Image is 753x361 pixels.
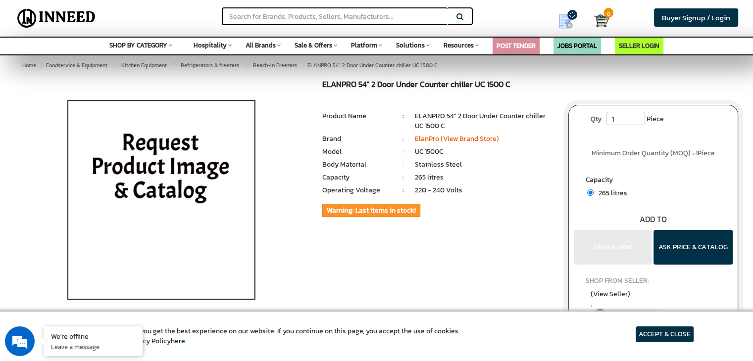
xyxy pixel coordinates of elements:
li: : [392,111,415,121]
a: POST TENDER [497,41,536,50]
span: Sale & Offers [295,41,332,50]
a: JOBS PORTAL [557,41,597,50]
li: Stainless Steel [415,160,553,170]
img: ELANPRO 54" 2 Door Under Counter chiller UC 1500 C [46,80,277,327]
div: We're offline [51,331,135,341]
li: : [392,134,415,144]
a: Kitchen Equipment [119,59,169,71]
li: : [392,147,415,157]
span: Reach-In Freezers [253,61,297,69]
span: Buyer Signup / Login [662,12,730,23]
span: Resources [444,41,474,50]
li: : [392,173,415,182]
li: : [392,185,415,195]
a: here [171,336,185,346]
li: Capacity [322,173,392,182]
article: We use cookies to ensure you get the best experience on our website. If you continue on this page... [59,326,460,346]
a: ElanPro (View Brand Store) [415,134,499,144]
a: Reach-In Freezers [251,59,299,71]
span: > [243,59,248,71]
span: > [301,59,305,71]
button: ASK PRICE & CATALOG [653,230,733,265]
span: > [111,59,116,71]
a: Buyer Signup / Login [654,8,738,27]
span: Foodservice & Equipment [46,61,107,69]
li: ELANPRO 54" 2 Door Under Counter chiller UC 1500 C [415,111,553,131]
span: Minimum Order Quantity (MOQ) = Piece [592,148,715,158]
li: Body Material [322,160,392,170]
span: Piece [647,112,664,127]
span: > [170,59,175,71]
li: 220 - 240 Volts [415,185,553,195]
li: : [392,160,415,170]
span: 265 litres [594,188,627,198]
span: Platform [351,41,377,50]
a: SELLER LOGIN [619,41,659,50]
span: ELANPRO 54" 2 Door Under Counter chiller UC 1500 C [44,61,438,69]
span: (View Seller) [591,289,630,299]
a: (View Seller) , Verified Seller [591,289,716,326]
a: Home [20,59,38,71]
span: SHOP BY CATEGORY [109,41,167,50]
span: Hospitality [194,41,227,50]
a: Cart 0 [594,10,602,32]
article: ACCEPT & CLOSE [636,326,694,342]
label: Capacity [586,175,721,187]
li: Model [322,147,392,157]
span: Refrigerators & freezers [181,61,239,69]
img: Inneed.Market [13,6,100,31]
li: Brand [322,134,392,144]
li: 265 litres [415,173,553,182]
label: Qty [586,112,606,127]
img: Cart [594,13,609,28]
span: 0 [603,8,613,18]
h1: ELANPRO 54" 2 Door Under Counter chiller UC 1500 C [322,80,553,91]
li: UC 1500C [415,147,553,157]
div: ADD TO [569,214,738,225]
img: inneed-verified-seller-icon.png [593,309,608,324]
span: All Brands [246,41,276,50]
span: , [591,300,716,309]
a: Refrigerators & freezers [179,59,241,71]
h4: SHOP FROM SELLER: [586,277,721,284]
li: Operating Voltage [322,185,392,195]
span: 1 [696,148,698,158]
span: Solutions [396,41,425,50]
span: > [40,61,43,69]
li: Product Name [322,111,392,121]
img: Show My Quotes [558,14,573,29]
p: Leave a message [51,342,135,351]
input: Search for Brands, Products, Sellers, Manufacturers... [222,7,448,25]
a: my Quotes [545,10,594,33]
a: Foodservice & Equipment [44,59,109,71]
p: Warning: Last items in stock! [322,204,420,217]
span: Kitchen Equipment [121,61,167,69]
